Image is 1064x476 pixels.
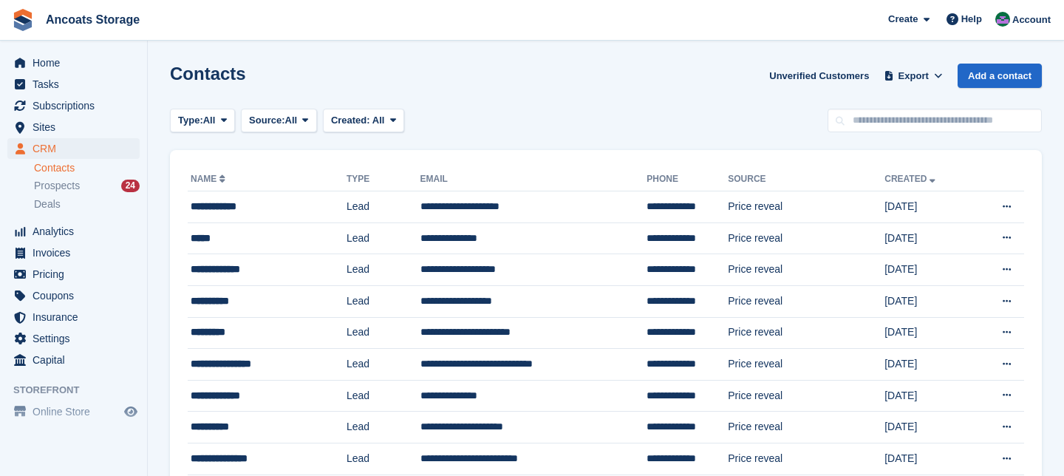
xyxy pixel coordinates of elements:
[285,113,298,128] span: All
[7,52,140,73] a: menu
[888,12,918,27] span: Create
[1012,13,1051,27] span: Account
[12,9,34,31] img: stora-icon-8386f47178a22dfd0bd8f6a31ec36ba5ce8667c1dd55bd0f319d3a0aa187defe.svg
[961,12,982,27] span: Help
[347,168,420,191] th: Type
[7,117,140,137] a: menu
[884,174,938,184] a: Created
[241,109,317,133] button: Source: All
[33,307,121,327] span: Insurance
[347,412,420,443] td: Lead
[7,221,140,242] a: menu
[347,191,420,223] td: Lead
[203,113,216,128] span: All
[249,113,284,128] span: Source:
[33,350,121,370] span: Capital
[7,95,140,116] a: menu
[884,317,973,349] td: [DATE]
[33,95,121,116] span: Subscriptions
[178,113,203,128] span: Type:
[7,401,140,422] a: menu
[420,168,647,191] th: Email
[33,221,121,242] span: Analytics
[33,52,121,73] span: Home
[7,242,140,263] a: menu
[884,254,973,286] td: [DATE]
[7,285,140,306] a: menu
[728,349,884,381] td: Price reveal
[33,242,121,263] span: Invoices
[884,412,973,443] td: [DATE]
[7,74,140,95] a: menu
[40,7,146,32] a: Ancoats Storage
[347,349,420,381] td: Lead
[33,138,121,159] span: CRM
[191,174,228,184] a: Name
[958,64,1042,88] a: Add a contact
[884,380,973,412] td: [DATE]
[884,349,973,381] td: [DATE]
[898,69,929,84] span: Export
[728,317,884,349] td: Price reveal
[347,317,420,349] td: Lead
[331,115,370,126] span: Created:
[33,285,121,306] span: Coupons
[7,264,140,285] a: menu
[728,380,884,412] td: Price reveal
[323,109,404,133] button: Created: All
[34,161,140,175] a: Contacts
[170,109,235,133] button: Type: All
[7,350,140,370] a: menu
[884,443,973,475] td: [DATE]
[347,443,420,475] td: Lead
[347,285,420,317] td: Lead
[34,178,140,194] a: Prospects 24
[884,222,973,254] td: [DATE]
[33,401,121,422] span: Online Store
[34,197,140,212] a: Deals
[33,328,121,349] span: Settings
[881,64,946,88] button: Export
[763,64,875,88] a: Unverified Customers
[728,222,884,254] td: Price reveal
[728,191,884,223] td: Price reveal
[34,197,61,211] span: Deals
[121,180,140,192] div: 24
[372,115,385,126] span: All
[33,264,121,285] span: Pricing
[7,307,140,327] a: menu
[33,74,121,95] span: Tasks
[7,138,140,159] a: menu
[728,285,884,317] td: Price reveal
[7,328,140,349] a: menu
[728,254,884,286] td: Price reveal
[728,168,884,191] th: Source
[347,380,420,412] td: Lead
[122,403,140,421] a: Preview store
[34,179,80,193] span: Prospects
[33,117,121,137] span: Sites
[884,191,973,223] td: [DATE]
[728,412,884,443] td: Price reveal
[347,254,420,286] td: Lead
[170,64,246,84] h1: Contacts
[13,383,147,398] span: Storefront
[647,168,728,191] th: Phone
[347,222,420,254] td: Lead
[728,443,884,475] td: Price reveal
[884,285,973,317] td: [DATE]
